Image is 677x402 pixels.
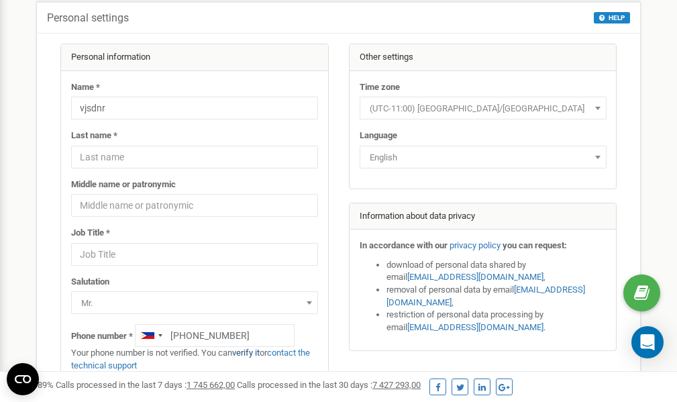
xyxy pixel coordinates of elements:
[71,347,318,372] p: Your phone number is not verified. You can or
[7,363,39,395] button: Open CMP widget
[71,348,310,370] a: contact the technical support
[450,240,501,250] a: privacy policy
[71,81,100,94] label: Name *
[360,81,400,94] label: Time zone
[71,227,110,240] label: Job Title *
[71,291,318,314] span: Mr.
[386,285,585,307] a: [EMAIL_ADDRESS][DOMAIN_NAME]
[372,380,421,390] u: 7 427 293,00
[360,146,607,168] span: English
[136,325,166,346] div: Telephone country code
[187,380,235,390] u: 1 745 662,00
[407,272,543,282] a: [EMAIL_ADDRESS][DOMAIN_NAME]
[360,240,448,250] strong: In accordance with our
[360,130,397,142] label: Language
[56,380,235,390] span: Calls processed in the last 7 days :
[232,348,260,358] a: verify it
[407,322,543,332] a: [EMAIL_ADDRESS][DOMAIN_NAME]
[386,284,607,309] li: removal of personal data by email ,
[47,12,129,24] h5: Personal settings
[503,240,567,250] strong: you can request:
[71,194,318,217] input: Middle name or patronymic
[350,44,617,71] div: Other settings
[386,259,607,284] li: download of personal data shared by email ,
[386,309,607,334] li: restriction of personal data processing by email .
[71,276,109,289] label: Salutation
[71,97,318,119] input: Name
[71,330,133,343] label: Phone number *
[360,97,607,119] span: (UTC-11:00) Pacific/Midway
[237,380,421,390] span: Calls processed in the last 30 days :
[71,146,318,168] input: Last name
[71,243,318,266] input: Job Title
[350,203,617,230] div: Information about data privacy
[71,179,176,191] label: Middle name or patronymic
[594,12,630,23] button: HELP
[61,44,328,71] div: Personal information
[364,99,602,118] span: (UTC-11:00) Pacific/Midway
[71,130,117,142] label: Last name *
[631,326,664,358] div: Open Intercom Messenger
[135,324,295,347] input: +1-800-555-55-55
[76,294,313,313] span: Mr.
[364,148,602,167] span: English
